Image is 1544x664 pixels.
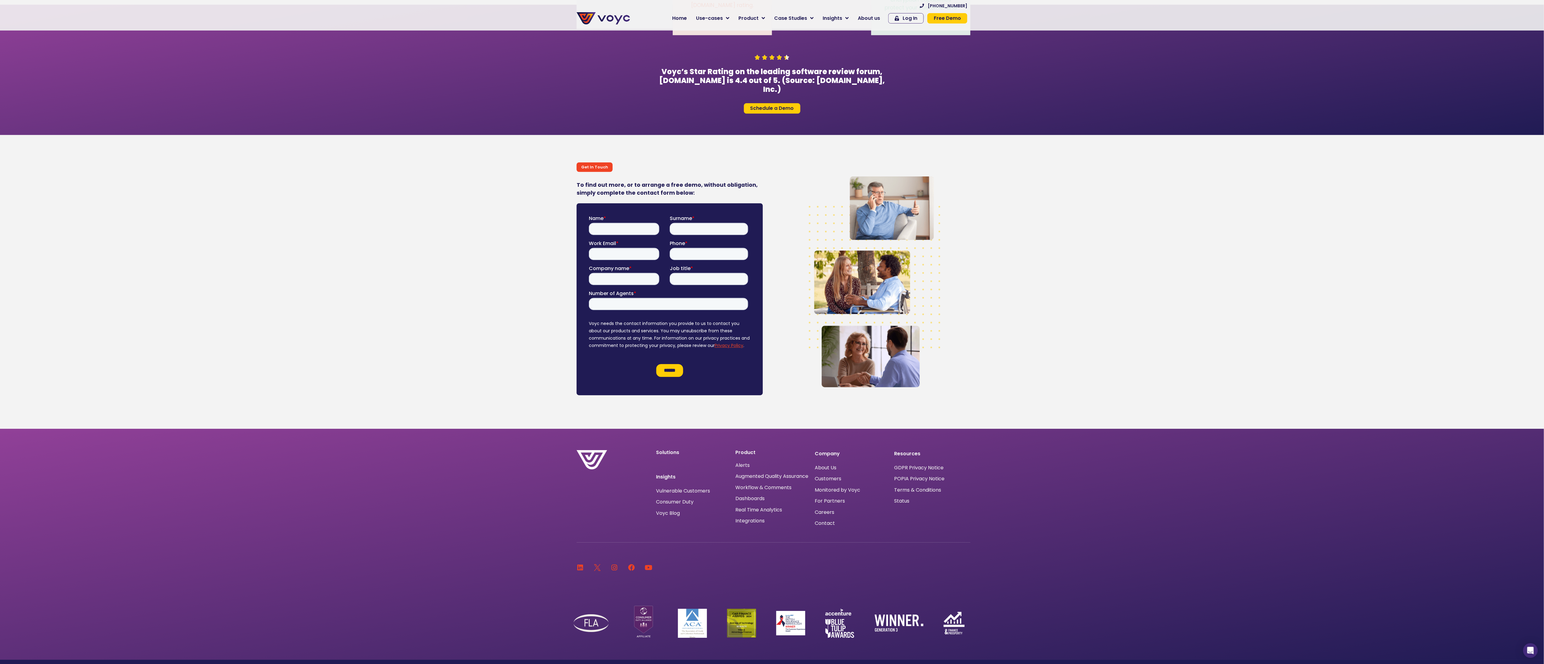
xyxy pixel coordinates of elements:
span: Insights [823,15,842,22]
img: voyc-full-logo [577,12,630,24]
a: Privacy Policy [126,127,154,133]
a: [PHONE_NUMBER] [920,4,967,8]
span: About us [858,15,880,22]
a: Solutions [656,449,679,456]
span: Case Studies [774,15,807,22]
a: Log In [888,13,924,23]
p: Product [735,450,809,455]
a: About us [853,12,885,24]
i:  [784,53,789,61]
a: Insights [818,12,853,24]
span: [PHONE_NUMBER] [928,4,967,8]
i:  [777,53,782,61]
img: accenture-blue-tulip-awards [825,609,854,638]
span: Product [738,15,759,22]
span: Schedule a Demo [750,106,794,111]
div: Get In Touch [577,162,613,172]
p: Resources [894,450,967,457]
img: ACA [678,609,707,638]
i:  [755,53,760,61]
span: Free Demo [934,16,961,21]
a: Home [668,12,691,24]
a: Case Studies [770,12,818,24]
img: FLA Logo [574,614,609,632]
strong: To find out more, or to arrange a free demo, without obligation, simply complete the contact form... [577,181,758,197]
span: Job title [81,49,102,56]
a: Augmented Quality Assurance [735,473,808,479]
a: Use-cases [691,12,734,24]
i:  [769,53,775,61]
span: Home [672,15,687,22]
span: Use-cases [696,15,723,22]
a: Free Demo [927,13,967,23]
div: Open Intercom Messenger [1523,643,1538,658]
div: 4.4/5 [755,53,789,61]
a: Schedule a Demo [744,103,800,114]
a: Product [734,12,770,24]
a: Vulnerable Customers [656,489,710,493]
p: Insights [656,473,729,481]
img: winner-generation [875,615,923,632]
p: Company [815,450,888,457]
span: Phone [81,24,96,31]
h3: Voyc’s Star Rating on the leading software review forum, [DOMAIN_NAME] is 4.4 out of 5. (Source: ... [657,67,887,94]
img: people on cellphones and shaking hands [809,176,940,387]
img: Car Finance Winner logo [727,609,756,637]
img: finance-and-prosperity [944,612,965,634]
span: Log In [903,16,917,21]
i:  [762,53,767,61]
a: Consumer Duty [656,500,694,504]
iframe: Form 0 [589,215,751,383]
